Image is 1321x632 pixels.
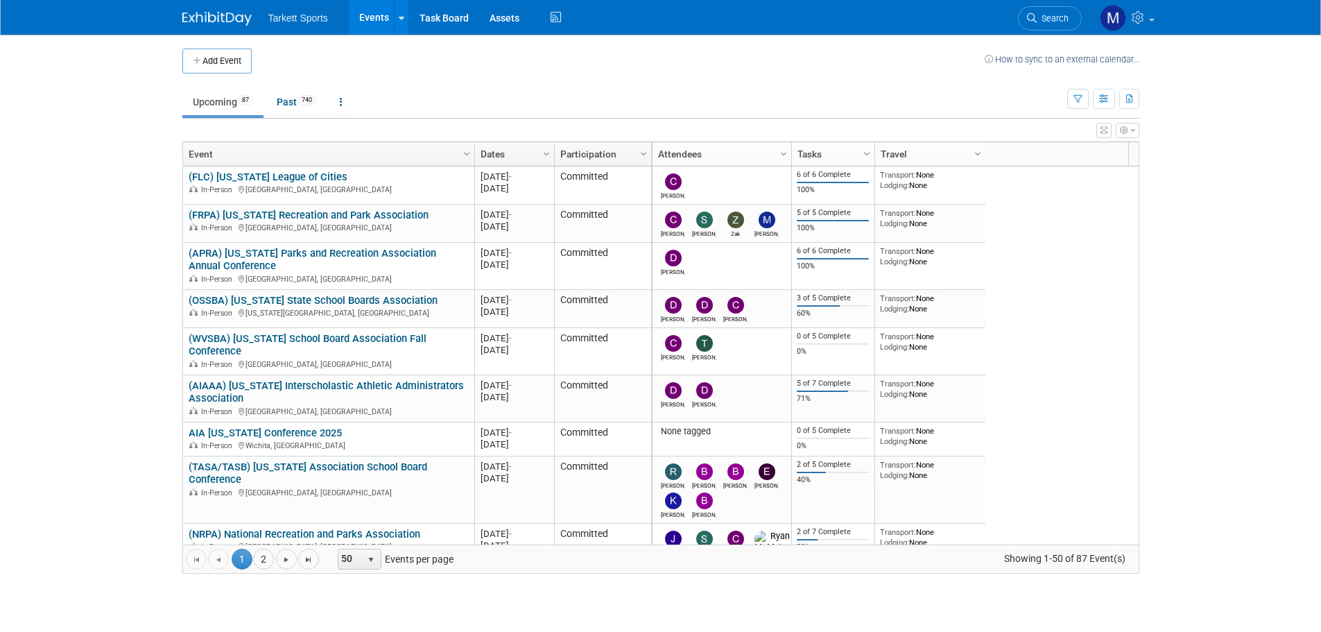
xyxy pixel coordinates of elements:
img: Trent Gabbert [696,335,713,352]
div: [DATE] [481,221,548,232]
div: [GEOGRAPHIC_DATA], [GEOGRAPHIC_DATA] [189,358,468,370]
img: ExhibitDay [182,12,252,26]
div: [DATE] [481,171,548,182]
a: Column Settings [859,142,874,163]
div: [US_STATE][GEOGRAPHIC_DATA], [GEOGRAPHIC_DATA] [189,307,468,318]
img: David Dwyer [665,250,682,266]
td: Committed [554,243,651,290]
span: Go to the first page [191,554,202,565]
span: Lodging: [880,470,909,480]
img: In-Person Event [189,407,198,414]
div: Connor Schlegel [661,352,685,361]
span: Go to the previous page [213,554,224,565]
img: Zak Sigler [727,212,744,228]
div: None tagged [657,426,786,437]
div: Brandon Parrott [692,509,716,518]
div: Eric Lutz [754,480,779,489]
span: - [509,380,512,391]
img: Chris Wedge [665,173,682,190]
img: Steve Naum [696,531,713,547]
span: Showing 1-50 of 87 Event(s) [991,549,1138,568]
a: (FRPA) [US_STATE] Recreation and Park Association [189,209,429,221]
a: AIA [US_STATE] Conference 2025 [189,427,342,439]
img: Serge Silva [696,212,713,228]
div: [GEOGRAPHIC_DATA], [GEOGRAPHIC_DATA] [189,183,468,195]
div: [DATE] [481,540,548,552]
img: Jed Easterbrook [665,531,682,547]
div: None None [880,293,980,314]
span: Tarkett Sports [268,12,328,24]
span: - [509,427,512,438]
a: Column Settings [459,142,474,163]
span: Lodging: [880,180,909,190]
td: Committed [554,205,651,243]
img: In-Person Event [189,185,198,192]
div: None None [880,379,980,399]
div: 60% [797,309,869,318]
span: Transport: [880,293,916,303]
a: Attendees [658,142,782,166]
a: Upcoming87 [182,89,264,115]
div: None None [880,170,980,190]
div: Mathieu Martel [754,228,779,237]
td: Committed [554,166,651,205]
div: [DATE] [481,247,548,259]
span: Transport: [880,170,916,180]
span: - [509,248,512,258]
img: Ryan McMahan [754,531,794,553]
div: [DATE] [481,427,548,438]
img: Eric Lutz [759,463,775,480]
div: [GEOGRAPHIC_DATA], [GEOGRAPHIC_DATA] [189,540,468,552]
span: Transport: [880,426,916,436]
span: In-Person [201,407,236,416]
div: Wichita, [GEOGRAPHIC_DATA] [189,439,468,451]
span: Lodging: [880,436,909,446]
span: Column Settings [461,148,472,160]
a: Go to the first page [186,549,207,570]
div: David Ross [661,314,685,323]
td: Committed [554,456,651,524]
div: [DATE] [481,182,548,194]
a: (APRA) [US_STATE] Parks and Recreation Association Annual Conference [189,247,436,273]
a: Go to the next page [276,549,297,570]
div: 29% [797,543,869,552]
span: Lodging: [880,389,909,399]
span: In-Person [201,441,236,450]
span: 740 [297,95,316,105]
div: 100% [797,262,869,271]
a: Column Settings [636,142,651,163]
a: 2 [253,549,274,570]
div: 0 of 5 Complete [797,332,869,341]
button: Add Event [182,49,252,74]
a: (AIAAA) [US_STATE] Interscholastic Athletic Administrators Association [189,379,464,405]
div: Serge Silva [692,228,716,237]
a: Go to the last page [298,549,319,570]
span: In-Person [201,185,236,194]
span: Column Settings [638,148,649,160]
span: Lodging: [880,342,909,352]
div: [DATE] [481,472,548,484]
td: Committed [554,328,651,375]
div: None None [880,208,980,228]
img: Chris Wedge [727,531,744,547]
span: Go to the last page [303,554,314,565]
a: Search [1018,6,1082,31]
span: Column Settings [541,148,552,160]
span: Lodging: [880,257,909,266]
div: [DATE] [481,438,548,450]
div: [GEOGRAPHIC_DATA], [GEOGRAPHIC_DATA] [189,486,468,498]
span: Column Settings [778,148,789,160]
span: Transport: [880,527,916,537]
img: Brandon Parrott [696,493,713,509]
span: In-Person [201,309,236,318]
img: Robert Wilcox [665,463,682,480]
div: Trent Gabbert [692,352,716,361]
a: Past740 [266,89,327,115]
span: - [509,333,512,343]
div: Zak Sigler [723,228,748,237]
span: Column Settings [972,148,983,160]
img: In-Person Event [189,223,198,230]
img: In-Person Event [189,309,198,316]
span: - [509,171,512,182]
span: select [365,554,377,565]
